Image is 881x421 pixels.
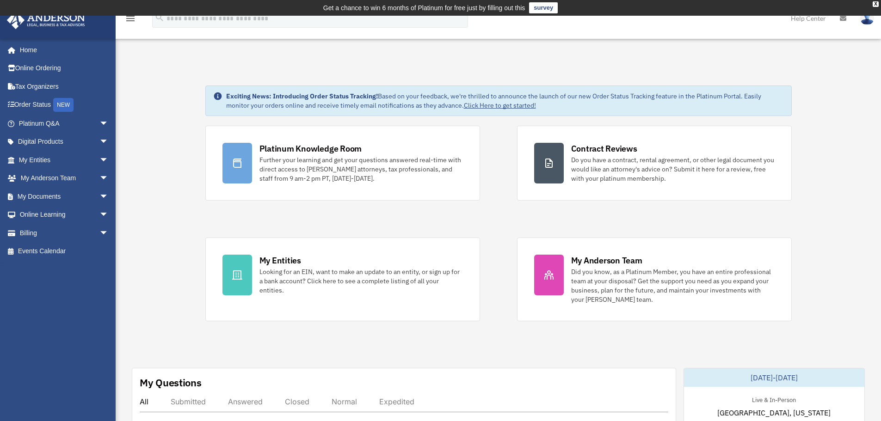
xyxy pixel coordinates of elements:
[99,224,118,243] span: arrow_drop_down
[684,368,864,387] div: [DATE]-[DATE]
[6,206,123,224] a: Online Learningarrow_drop_down
[99,187,118,206] span: arrow_drop_down
[379,397,414,406] div: Expedited
[6,114,123,133] a: Platinum Q&Aarrow_drop_down
[99,206,118,225] span: arrow_drop_down
[6,59,123,78] a: Online Ordering
[571,255,642,266] div: My Anderson Team
[259,143,362,154] div: Platinum Knowledge Room
[6,41,118,59] a: Home
[226,92,784,110] div: Based on your feedback, we're thrilled to announce the launch of our new Order Status Tracking fe...
[171,397,206,406] div: Submitted
[571,155,775,183] div: Do you have a contract, rental agreement, or other legal document you would like an attorney's ad...
[125,16,136,24] a: menu
[6,133,123,151] a: Digital Productsarrow_drop_down
[745,394,803,404] div: Live & In-Person
[6,187,123,206] a: My Documentsarrow_drop_down
[140,376,202,390] div: My Questions
[125,13,136,24] i: menu
[873,1,879,7] div: close
[717,407,831,418] span: [GEOGRAPHIC_DATA], [US_STATE]
[529,2,558,13] a: survey
[6,224,123,242] a: Billingarrow_drop_down
[285,397,309,406] div: Closed
[154,12,165,23] i: search
[205,126,480,201] a: Platinum Knowledge Room Further your learning and get your questions answered real-time with dire...
[99,151,118,170] span: arrow_drop_down
[6,169,123,188] a: My Anderson Teamarrow_drop_down
[99,133,118,152] span: arrow_drop_down
[99,114,118,133] span: arrow_drop_down
[226,92,378,100] strong: Exciting News: Introducing Order Status Tracking!
[332,397,357,406] div: Normal
[259,155,463,183] div: Further your learning and get your questions answered real-time with direct access to [PERSON_NAM...
[464,101,536,110] a: Click Here to get started!
[228,397,263,406] div: Answered
[517,238,792,321] a: My Anderson Team Did you know, as a Platinum Member, you have an entire professional team at your...
[205,238,480,321] a: My Entities Looking for an EIN, want to make an update to an entity, or sign up for a bank accoun...
[517,126,792,201] a: Contract Reviews Do you have a contract, rental agreement, or other legal document you would like...
[140,397,148,406] div: All
[571,267,775,304] div: Did you know, as a Platinum Member, you have an entire professional team at your disposal? Get th...
[6,96,123,115] a: Order StatusNEW
[6,77,123,96] a: Tax Organizers
[259,267,463,295] div: Looking for an EIN, want to make an update to an entity, or sign up for a bank account? Click her...
[323,2,525,13] div: Get a chance to win 6 months of Platinum for free just by filling out this
[6,151,123,169] a: My Entitiesarrow_drop_down
[571,143,637,154] div: Contract Reviews
[53,98,74,112] div: NEW
[860,12,874,25] img: User Pic
[4,11,88,29] img: Anderson Advisors Platinum Portal
[99,169,118,188] span: arrow_drop_down
[259,255,301,266] div: My Entities
[6,242,123,261] a: Events Calendar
